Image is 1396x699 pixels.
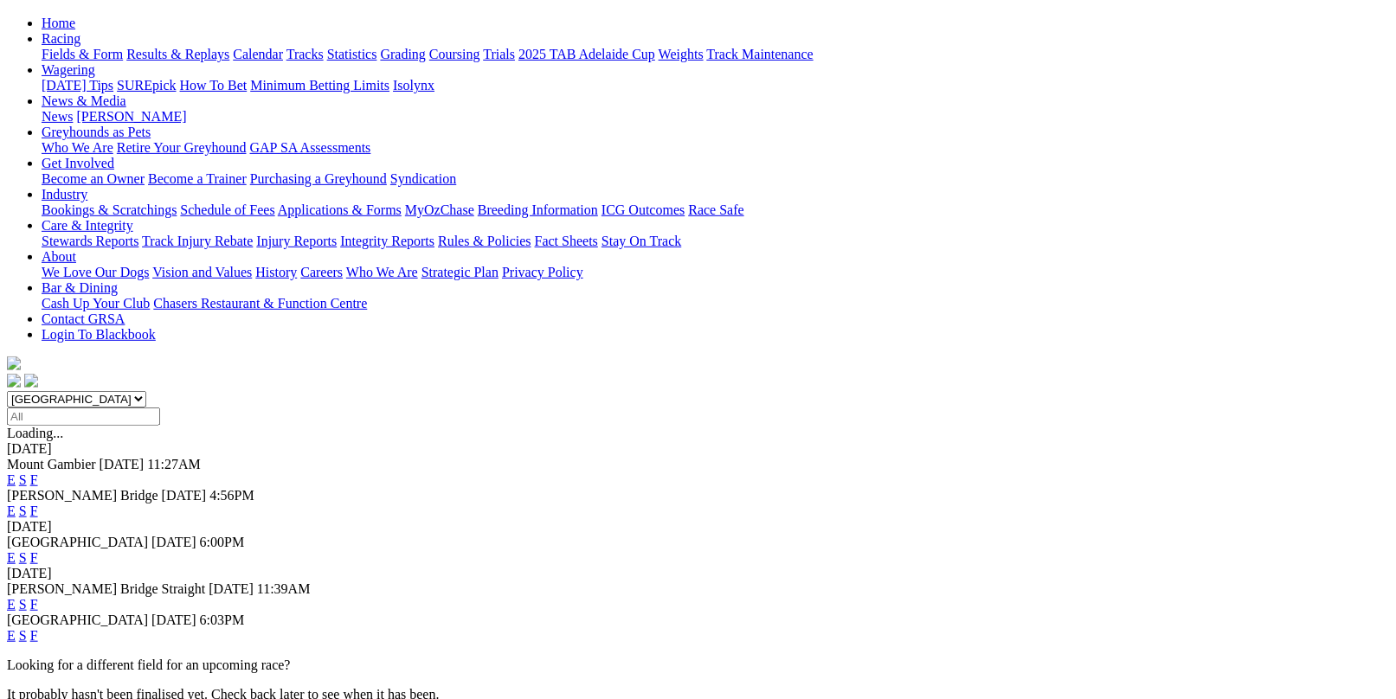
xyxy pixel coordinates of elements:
[42,265,1389,280] div: About
[42,327,156,342] a: Login To Blackbook
[327,47,377,61] a: Statistics
[393,78,434,93] a: Isolynx
[7,503,16,518] a: E
[30,503,38,518] a: F
[42,202,1389,218] div: Industry
[42,265,149,279] a: We Love Our Dogs
[42,249,76,264] a: About
[7,535,148,549] span: [GEOGRAPHIC_DATA]
[142,234,253,248] a: Track Injury Rebate
[256,234,337,248] a: Injury Reports
[7,488,158,503] span: [PERSON_NAME] Bridge
[42,296,1389,311] div: Bar & Dining
[42,218,133,233] a: Care & Integrity
[200,535,245,549] span: 6:00PM
[151,612,196,627] span: [DATE]
[200,612,245,627] span: 6:03PM
[7,374,21,388] img: facebook.svg
[19,550,27,565] a: S
[42,16,75,30] a: Home
[7,581,205,596] span: [PERSON_NAME] Bridge Straight
[42,109,1389,125] div: News & Media
[151,535,196,549] span: [DATE]
[278,202,402,217] a: Applications & Forms
[152,265,252,279] a: Vision and Values
[117,78,176,93] a: SUREpick
[233,47,283,61] a: Calendar
[42,78,113,93] a: [DATE] Tips
[42,140,113,155] a: Who We Are
[502,265,583,279] a: Privacy Policy
[438,234,531,248] a: Rules & Policies
[421,265,499,279] a: Strategic Plan
[7,441,1389,457] div: [DATE]
[42,171,1389,187] div: Get Involved
[346,265,418,279] a: Who We Are
[126,47,229,61] a: Results & Replays
[42,202,177,217] a: Bookings & Scratchings
[340,234,434,248] a: Integrity Reports
[42,93,126,108] a: News & Media
[42,109,73,124] a: News
[19,597,27,612] a: S
[42,171,145,186] a: Become an Owner
[42,156,114,170] a: Get Involved
[483,47,515,61] a: Trials
[250,78,389,93] a: Minimum Betting Limits
[518,47,655,61] a: 2025 TAB Adelaide Cup
[535,234,598,248] a: Fact Sheets
[688,202,743,217] a: Race Safe
[659,47,704,61] a: Weights
[180,202,274,217] a: Schedule of Fees
[42,47,1389,62] div: Racing
[42,140,1389,156] div: Greyhounds as Pets
[42,125,151,139] a: Greyhounds as Pets
[7,612,148,627] span: [GEOGRAPHIC_DATA]
[7,426,63,440] span: Loading...
[250,171,387,186] a: Purchasing a Greyhound
[209,581,254,596] span: [DATE]
[405,202,474,217] a: MyOzChase
[42,78,1389,93] div: Wagering
[7,457,96,471] span: Mount Gambier
[42,296,150,311] a: Cash Up Your Club
[7,597,16,612] a: E
[42,62,95,77] a: Wagering
[147,457,201,471] span: 11:27AM
[7,550,16,565] a: E
[30,628,38,643] a: F
[255,265,297,279] a: History
[42,234,138,248] a: Stewards Reports
[7,472,16,487] a: E
[42,234,1389,249] div: Care & Integrity
[381,47,426,61] a: Grading
[7,628,16,643] a: E
[42,31,80,46] a: Racing
[117,140,247,155] a: Retire Your Greyhound
[162,488,207,503] span: [DATE]
[100,457,145,471] span: [DATE]
[478,202,598,217] a: Breeding Information
[30,472,38,487] a: F
[300,265,343,279] a: Careers
[42,187,87,202] a: Industry
[19,503,27,518] a: S
[148,171,247,186] a: Become a Trainer
[24,374,38,388] img: twitter.svg
[42,311,125,326] a: Contact GRSA
[7,356,21,370] img: logo-grsa-white.png
[180,78,248,93] a: How To Bet
[429,47,480,61] a: Coursing
[7,566,1389,581] div: [DATE]
[76,109,186,124] a: [PERSON_NAME]
[30,550,38,565] a: F
[250,140,371,155] a: GAP SA Assessments
[7,657,1389,673] p: Looking for a different field for an upcoming race?
[7,407,160,426] input: Select date
[7,519,1389,535] div: [DATE]
[602,234,681,248] a: Stay On Track
[42,47,123,61] a: Fields & Form
[602,202,685,217] a: ICG Outcomes
[153,296,367,311] a: Chasers Restaurant & Function Centre
[19,628,27,643] a: S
